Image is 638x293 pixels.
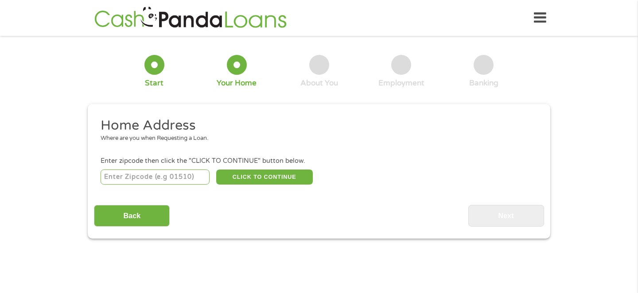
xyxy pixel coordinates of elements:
h2: Home Address [101,117,531,135]
input: Next [468,205,544,227]
div: Enter zipcode then click the "CLICK TO CONTINUE" button below. [101,156,537,166]
input: Enter Zipcode (e.g 01510) [101,170,210,185]
button: CLICK TO CONTINUE [216,170,313,185]
div: Your Home [217,78,257,88]
div: Start [145,78,163,88]
div: About You [300,78,338,88]
img: GetLoanNow Logo [92,5,289,31]
div: Banking [469,78,498,88]
div: Where are you when Requesting a Loan. [101,134,531,143]
div: Employment [378,78,424,88]
input: Back [94,205,170,227]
